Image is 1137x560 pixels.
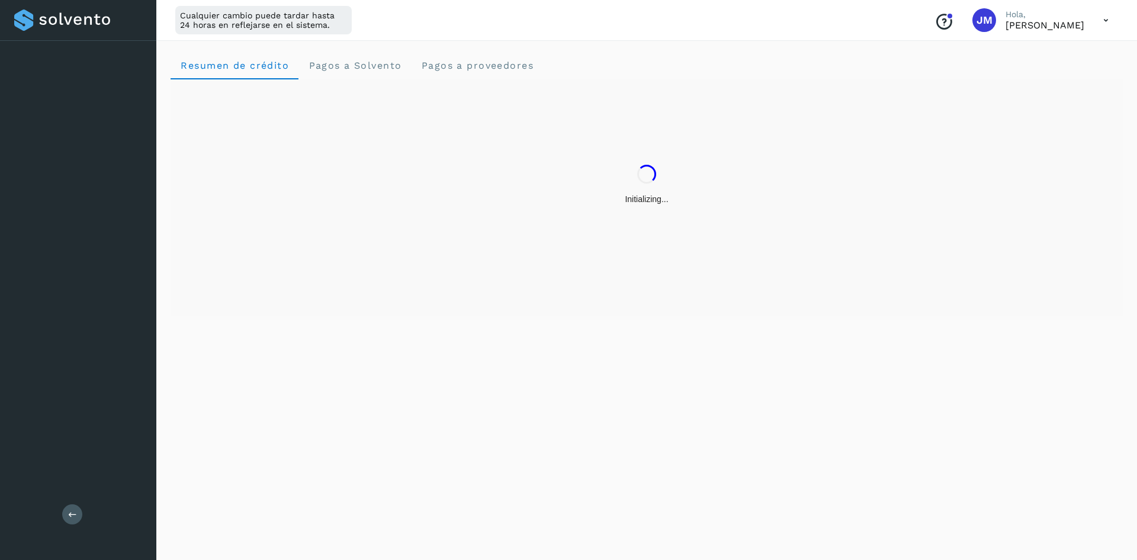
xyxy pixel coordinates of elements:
[420,60,534,71] span: Pagos a proveedores
[175,6,352,34] div: Cualquier cambio puede tardar hasta 24 horas en reflejarse en el sistema.
[308,60,402,71] span: Pagos a Solvento
[1006,9,1084,20] p: Hola,
[180,60,289,71] span: Resumen de crédito
[1006,20,1084,31] p: Jorge Michel Arroyo Morales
